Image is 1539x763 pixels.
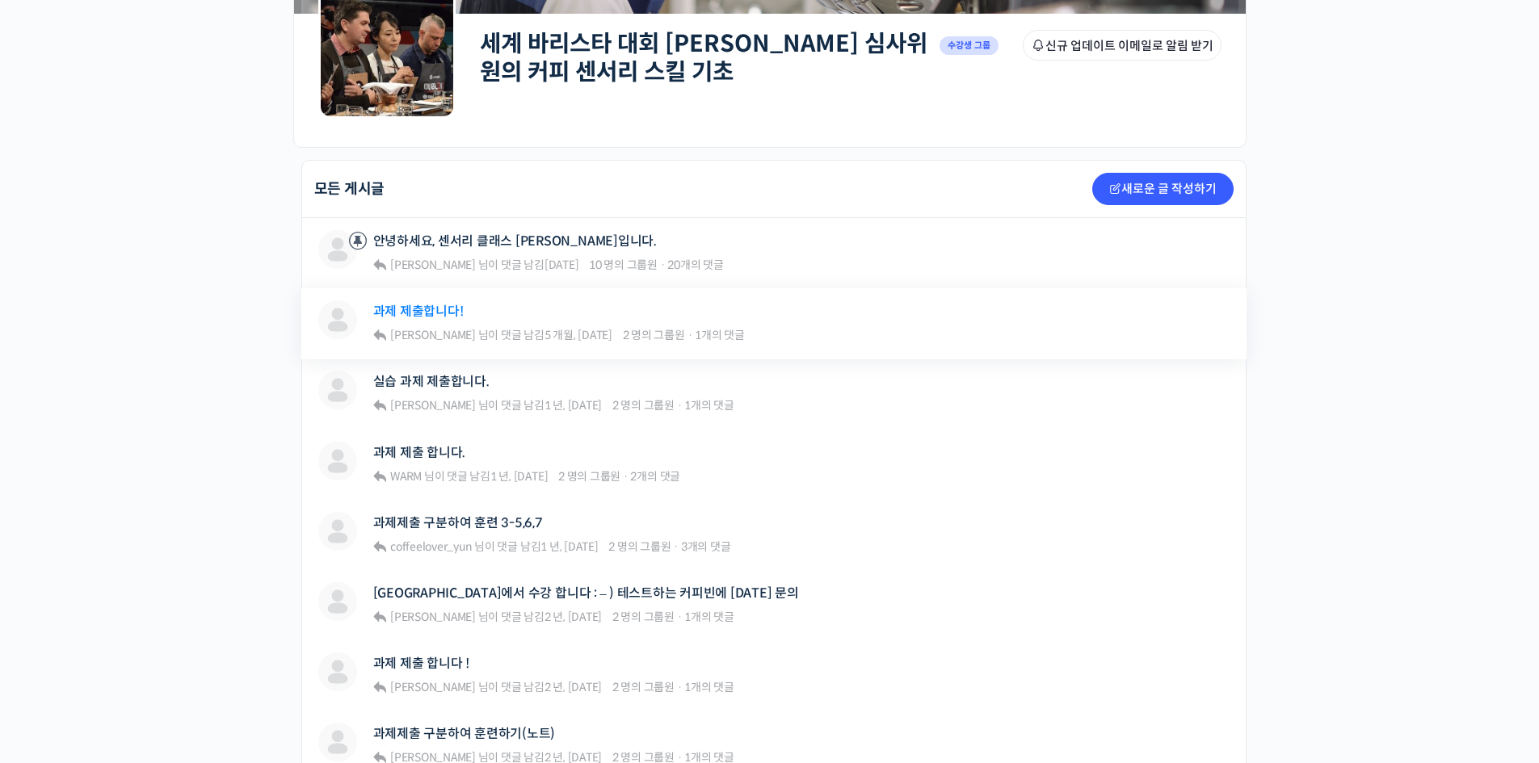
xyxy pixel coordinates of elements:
span: 2개의 댓글 [630,469,680,484]
a: 과제제출 구분하여 훈련하기(노트) [373,726,556,741]
span: WARM [390,469,422,484]
a: 과제 제출합니다! [373,304,464,319]
a: [PERSON_NAME] [388,258,476,272]
span: [PERSON_NAME] [390,398,476,413]
span: 님이 댓글 남김 [388,469,548,484]
span: 설정 [250,536,269,549]
a: 새로운 글 작성하기 [1092,173,1234,205]
span: · [688,328,693,342]
a: WARM [388,469,422,484]
span: 님이 댓글 남김 [388,610,602,624]
span: 님이 댓글 남김 [388,328,612,342]
a: 1 년, [DATE] [540,539,598,554]
span: 님이 댓글 남김 [388,258,578,272]
a: coffeelover_yun [388,539,472,554]
a: 안녕하세요, 센서리 클래스 [PERSON_NAME]입니다. [373,233,657,249]
a: [DATE] [545,258,579,272]
span: 대화 [148,537,167,550]
a: [PERSON_NAME] [388,328,476,342]
a: 세계 바리스타 대회 [PERSON_NAME] 심사위원의 커피 센서리 스킬 기초 [480,29,927,86]
span: 1개의 댓글 [695,328,745,342]
span: 수강생 그룹 [940,36,999,55]
a: 대화 [107,512,208,552]
a: 설정 [208,512,310,552]
span: 님이 댓글 남김 [388,680,602,694]
a: [PERSON_NAME] [388,398,476,413]
span: 2 명의 그룹원 [612,680,675,694]
a: [GEOGRAPHIC_DATA]에서 수강 합니다 : – ) 테스트하는 커피빈에 [DATE] 문의 [373,585,799,601]
a: 2 년, [DATE] [545,610,602,624]
span: 3개의 댓글 [681,539,731,554]
a: [PERSON_NAME] [388,680,476,694]
span: · [673,539,679,554]
span: 님이 댓글 남김 [388,398,602,413]
span: 님이 댓글 남김 [388,539,598,554]
a: 홈 [5,512,107,552]
span: 1개의 댓글 [684,610,734,624]
span: 2 명의 그룹원 [612,398,675,413]
span: coffeelover_yun [390,539,472,554]
span: 2 명의 그룹원 [608,539,671,554]
span: · [660,258,666,272]
a: 실습 과제 제출합니다. [373,374,490,389]
span: 2 명의 그룹원 [623,328,685,342]
a: 과제 제출 합니다 ! [373,656,469,671]
span: [PERSON_NAME] [390,610,476,624]
a: 1 년, [DATE] [490,469,548,484]
a: 5 개월, [DATE] [545,328,612,342]
a: 1 년, [DATE] [545,398,602,413]
span: 2 명의 그룹원 [558,469,620,484]
span: 1개의 댓글 [684,680,734,694]
span: 홈 [51,536,61,549]
span: 2 명의 그룹원 [612,610,675,624]
a: 과제제출 구분하여 훈련 3-5,6,7 [373,515,543,530]
span: 1개의 댓글 [684,398,734,413]
span: 20개의 댓글 [667,258,723,272]
span: · [677,398,683,413]
span: 10 명의 그룹원 [589,258,658,272]
a: 과제 제출 합니다. [373,445,466,460]
button: 신규 업데이트 이메일로 알림 받기 [1023,30,1222,61]
span: [PERSON_NAME] [390,328,476,342]
span: · [623,469,629,484]
h2: 모든 게시글 [314,182,385,196]
span: · [677,610,683,624]
a: [PERSON_NAME] [388,610,476,624]
a: 2 년, [DATE] [545,680,602,694]
span: [PERSON_NAME] [390,680,476,694]
span: · [677,680,683,694]
span: [PERSON_NAME] [390,258,476,272]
